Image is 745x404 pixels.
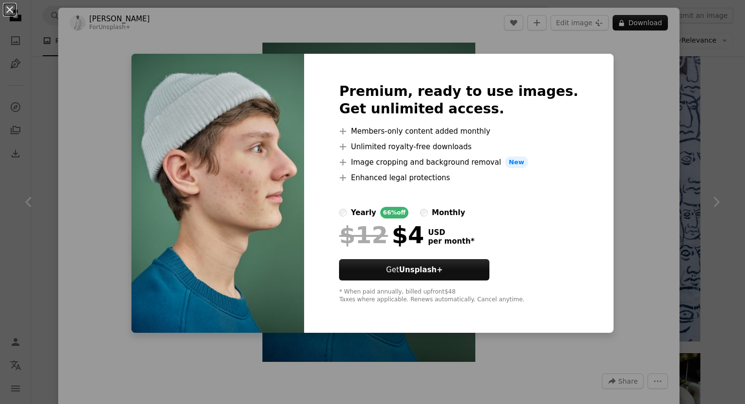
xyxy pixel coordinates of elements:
[505,156,528,168] span: New
[339,288,578,304] div: * When paid annually, billed upfront $48 Taxes where applicable. Renews automatically. Cancel any...
[339,125,578,137] li: Members-only content added monthly
[339,259,489,280] button: GetUnsplash+
[339,222,388,248] span: $12
[428,228,474,237] span: USD
[339,209,347,217] input: yearly66%off
[432,207,465,218] div: monthly
[351,207,376,218] div: yearly
[428,237,474,246] span: per month *
[339,222,424,248] div: $4
[339,172,578,184] li: Enhanced legal protections
[339,141,578,153] li: Unlimited royalty-free downloads
[420,209,428,217] input: monthly
[399,265,443,274] strong: Unsplash+
[380,207,409,218] div: 66% off
[339,156,578,168] li: Image cropping and background removal
[339,83,578,118] h2: Premium, ready to use images. Get unlimited access.
[131,54,304,333] img: premium_photo-1706429469485-6bc2ad16d7fb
